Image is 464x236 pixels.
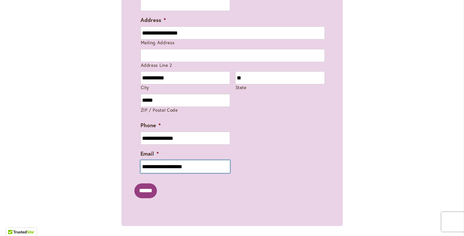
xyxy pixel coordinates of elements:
label: ZIP / Postal Code [141,107,230,113]
label: Email [140,150,159,157]
label: Address Line 2 [141,62,325,68]
label: City [141,85,230,91]
label: Mailing Address [141,40,325,46]
label: State [236,85,325,91]
label: Address [140,16,166,24]
label: Phone [140,122,161,129]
